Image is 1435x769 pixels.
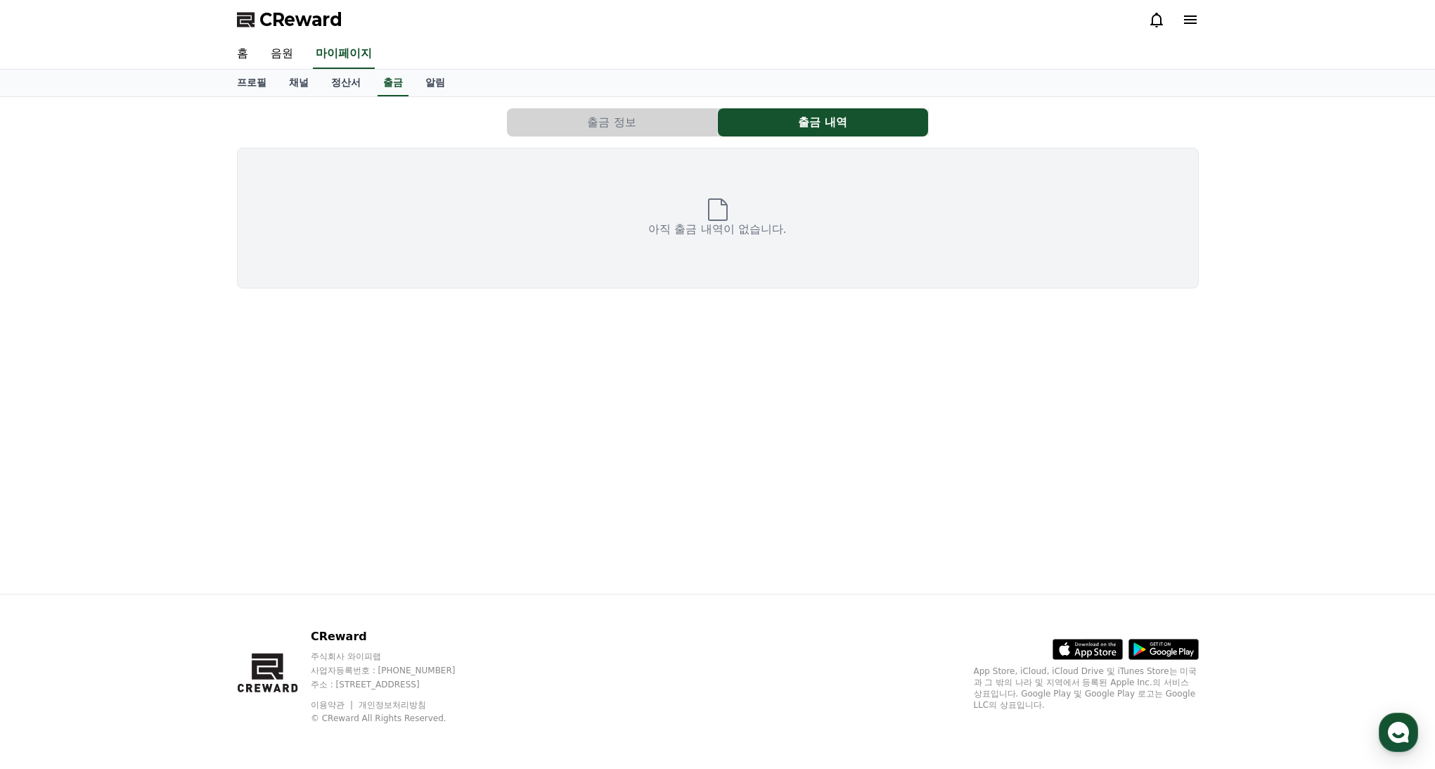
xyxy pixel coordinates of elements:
p: © CReward All Rights Reserved. [311,713,482,724]
a: 프로필 [226,70,278,96]
button: 출금 내역 [718,108,928,136]
p: CReward [311,628,482,645]
span: Home [36,467,60,478]
a: 출금 내역 [718,108,929,136]
a: 개인정보처리방침 [359,700,426,710]
p: 주소 : [STREET_ADDRESS] [311,679,482,690]
p: 주식회사 와이피랩 [311,651,482,662]
a: 출금 [378,70,408,96]
a: Home [4,446,93,481]
a: 출금 정보 [507,108,718,136]
a: Messages [93,446,181,481]
a: Settings [181,446,270,481]
span: CReward [259,8,342,31]
p: 사업자등록번호 : [PHONE_NUMBER] [311,665,482,676]
a: 알림 [414,70,456,96]
span: Messages [117,468,158,479]
a: 마이페이지 [313,39,375,69]
a: CReward [237,8,342,31]
a: 음원 [259,39,304,69]
p: App Store, iCloud, iCloud Drive 및 iTunes Store는 미국과 그 밖의 나라 및 지역에서 등록된 Apple Inc.의 서비스 상표입니다. Goo... [974,666,1199,711]
a: 채널 [278,70,320,96]
p: 아직 출금 내역이 없습니다. [648,221,786,238]
a: 정산서 [320,70,372,96]
a: 이용약관 [311,700,355,710]
a: 홈 [226,39,259,69]
button: 출금 정보 [507,108,717,136]
span: Settings [208,467,243,478]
